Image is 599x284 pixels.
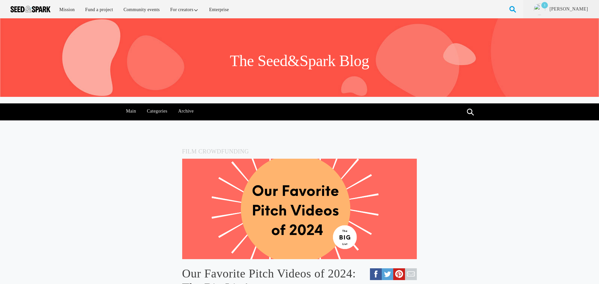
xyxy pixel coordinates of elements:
a: Community events [119,3,164,17]
a: For creators [166,3,203,17]
h5: Film Crowdfunding [182,147,417,156]
h1: The Seed&Spark Blog [230,51,369,71]
a: Mission [55,3,79,17]
p: 1 [541,2,548,9]
a: Main [123,103,140,119]
a: [PERSON_NAME] [549,6,589,12]
a: Archive [175,103,197,119]
a: Fund a project [81,3,118,17]
img: ACg8ocJtu1zriJp0hxsSFfxAn5-PAY7WsLKYHuF4zYl3yQkgzSopfw=s96-c [534,4,545,15]
img: favorite%20blogs%20of%202024.png [182,159,417,259]
a: Enterprise [204,3,233,17]
a: Categories [144,103,171,119]
img: Seed amp; Spark [10,6,50,12]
